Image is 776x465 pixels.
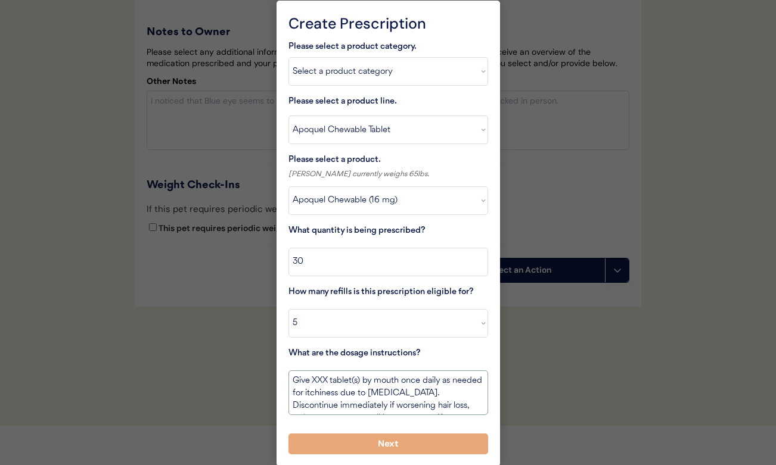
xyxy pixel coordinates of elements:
div: What quantity is being prescribed? [288,224,488,239]
input: Enter a number [288,248,488,276]
div: How many refills is this prescription eligible for? [288,285,488,300]
div: Please select a product. [288,153,488,168]
div: Create Prescription [288,13,488,35]
button: Next [288,433,488,454]
div: Please select a product line. [288,95,408,110]
div: [PERSON_NAME] currently weighs 65lbs. [288,168,488,180]
div: Please select a product category. [288,40,488,55]
div: What are the dosage instructions? [288,347,488,361]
